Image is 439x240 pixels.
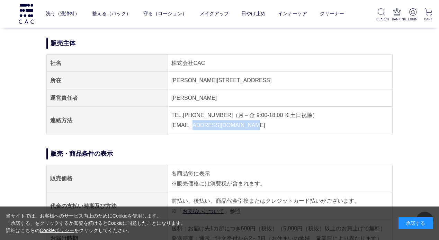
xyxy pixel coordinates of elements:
[168,165,392,192] td: 各商品毎に表示 ※販売価格には消費税が含まれます。
[168,192,392,220] td: 前払い、後払い、商品代金引換またはクレジットカード払いがございます。 ※「 」参照
[320,5,344,22] a: クリーナー
[143,5,187,22] a: 守る（ローション）
[46,38,393,49] h2: 販売主体
[423,8,433,22] a: CART
[47,165,168,192] th: 販売価格
[168,89,392,106] td: [PERSON_NAME]
[392,17,402,22] p: RANKING
[392,8,402,22] a: RANKING
[6,212,186,234] div: 当サイトでは、お客様へのサービス向上のためにCookieを使用します。 「承諾する」をクリックするか閲覧を続けるとCookieに同意したことになります。 詳細はこちらの をクリックしてください。
[376,17,386,22] p: SEARCH
[168,72,392,89] td: [PERSON_NAME][STREET_ADDRESS]
[408,8,418,22] a: LOGIN
[47,55,168,72] th: 社名
[168,107,392,134] td: TEL.[PHONE_NUMBER]（月～金 9:00-18:00 ※土日祝除） [EMAIL_ADDRESS][DOMAIN_NAME]
[47,192,168,220] th: 代金の支払い時期及び方法
[200,5,229,22] a: メイクアップ
[278,5,307,22] a: インナーケア
[408,17,418,22] p: LOGIN
[241,5,266,22] a: 日やけ止め
[376,8,386,22] a: SEARCH
[46,148,393,160] h2: 販売・商品条件の表示
[47,72,168,89] th: 所在
[423,17,433,22] p: CART
[46,5,80,22] a: 洗う（洗浄料）
[47,89,168,106] th: 運営責任者
[92,5,131,22] a: 整える（パック）
[40,228,74,233] a: Cookieポリシー
[168,55,392,72] td: 株式会社CAC
[18,4,35,23] img: logo
[398,217,433,229] div: 承諾する
[47,107,168,134] th: 連絡方法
